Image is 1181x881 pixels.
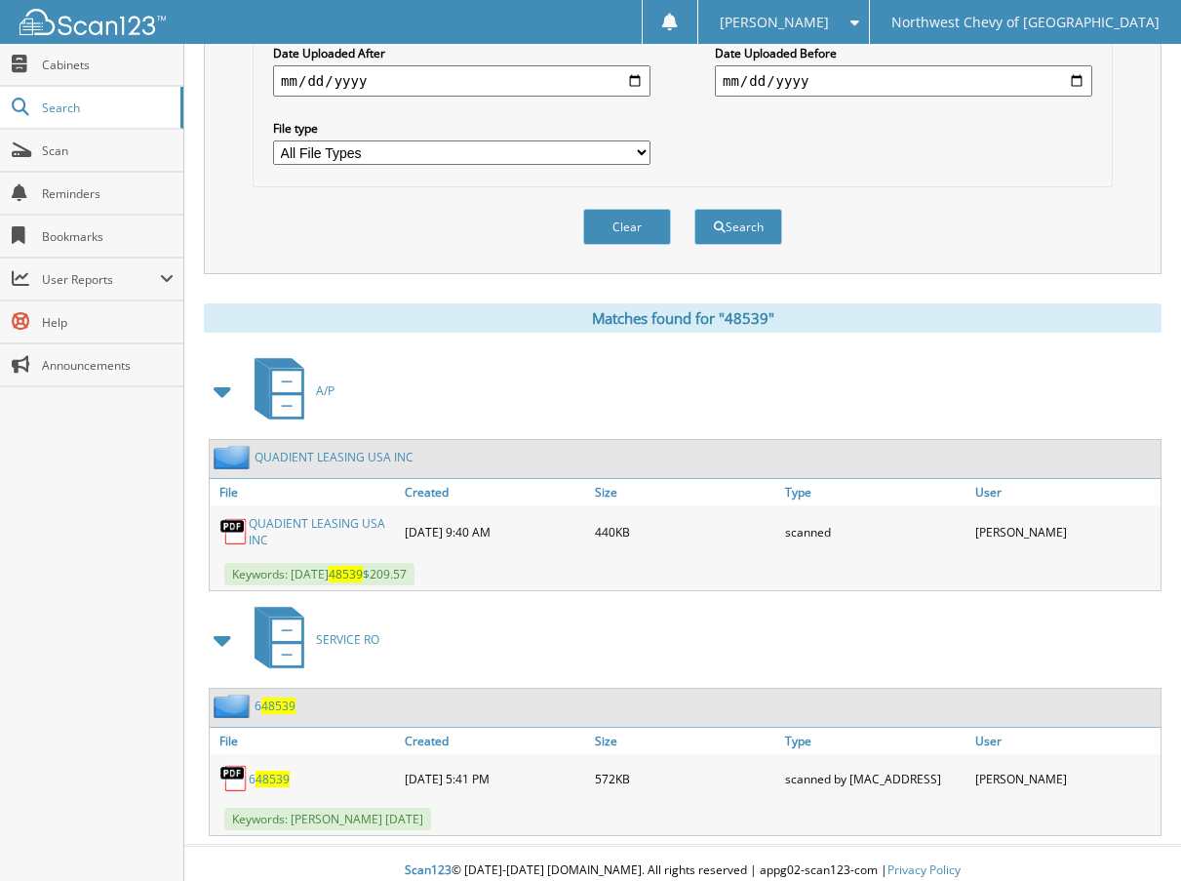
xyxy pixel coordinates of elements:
[780,759,970,798] div: scanned by [MAC_ADDRESS]
[590,759,780,798] div: 572KB
[42,57,174,73] span: Cabinets
[970,728,1161,754] a: User
[204,303,1161,333] div: Matches found for "48539"
[970,759,1161,798] div: [PERSON_NAME]
[780,510,970,553] div: scanned
[970,510,1161,553] div: [PERSON_NAME]
[243,352,335,429] a: A/P
[214,445,255,469] img: folder2.png
[891,17,1160,28] span: Northwest Chevy of [GEOGRAPHIC_DATA]
[255,698,295,714] a: 648539
[590,510,780,553] div: 440KB
[273,65,650,97] input: start
[694,209,782,245] button: Search
[42,228,174,245] span: Bookmarks
[224,808,431,830] span: Keywords: [PERSON_NAME] [DATE]
[42,185,174,202] span: Reminders
[219,764,249,793] img: PDF.png
[316,631,379,648] span: SERVICE RO
[780,728,970,754] a: Type
[400,479,590,505] a: Created
[273,120,650,137] label: File type
[249,515,395,548] a: QUADIENT LEASING USA INC
[273,45,650,61] label: Date Uploaded After
[720,17,829,28] span: [PERSON_NAME]
[42,100,171,116] span: Search
[590,479,780,505] a: Size
[583,209,671,245] button: Clear
[1083,787,1181,881] iframe: Chat Widget
[715,65,1092,97] input: end
[42,314,174,331] span: Help
[400,510,590,553] div: [DATE] 9:40 AM
[715,45,1092,61] label: Date Uploaded Before
[214,694,255,718] img: folder2.png
[329,566,363,582] span: 48539
[261,698,295,714] span: 48539
[780,479,970,505] a: Type
[316,382,335,399] span: A/P
[255,449,413,465] a: QUADIENT LEASING USA INC
[256,771,290,787] span: 48539
[219,517,249,546] img: PDF.png
[42,142,174,159] span: Scan
[210,728,400,754] a: File
[400,759,590,798] div: [DATE] 5:41 PM
[405,861,452,878] span: Scan123
[970,479,1161,505] a: User
[42,271,160,288] span: User Reports
[590,728,780,754] a: Size
[887,861,961,878] a: Privacy Policy
[20,9,166,35] img: scan123-logo-white.svg
[243,601,379,678] a: SERVICE RO
[210,479,400,505] a: File
[249,771,290,787] a: 648539
[224,563,414,585] span: Keywords: [DATE] $209.57
[400,728,590,754] a: Created
[42,357,174,374] span: Announcements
